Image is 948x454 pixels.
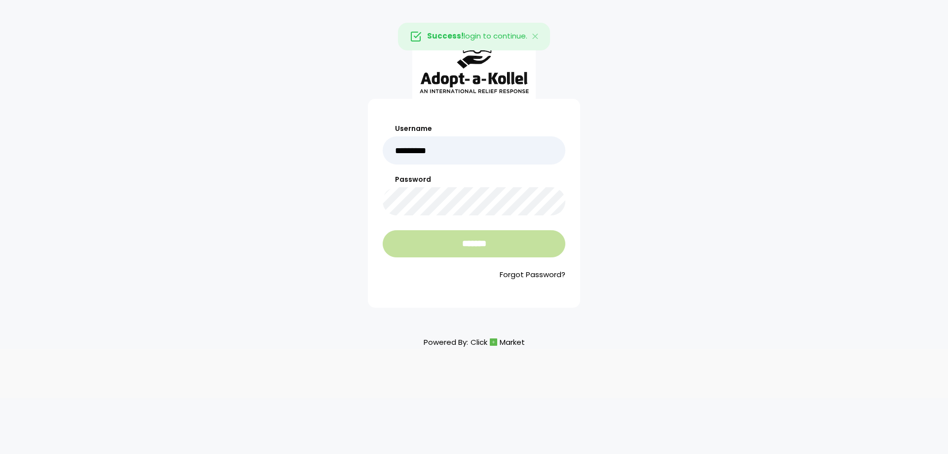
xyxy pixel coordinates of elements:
strong: Success! [427,31,464,41]
a: Forgot Password? [383,269,565,281]
div: login to continue. [398,23,550,50]
p: Powered By: [424,335,525,349]
label: Username [383,124,565,134]
img: cm_icon.png [490,338,497,346]
label: Password [383,174,565,185]
a: ClickMarket [471,335,525,349]
img: aak_logo_sm.jpeg [412,28,536,99]
button: Close [521,23,550,50]
keeper-lock: Open Keeper Popup [552,145,564,157]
